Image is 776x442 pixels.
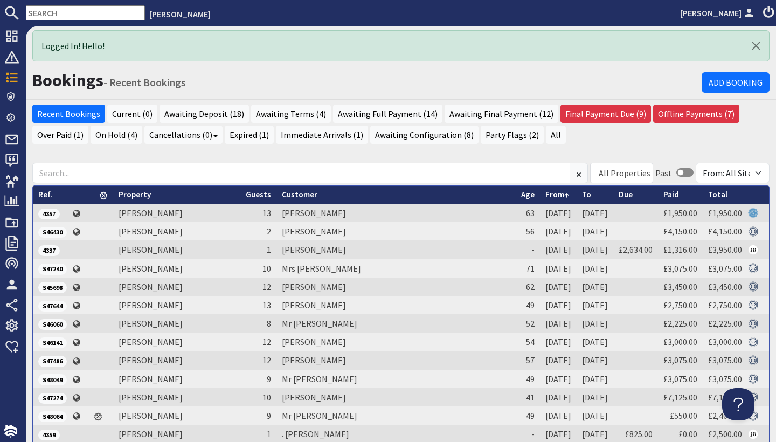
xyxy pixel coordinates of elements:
[663,208,697,218] a: £1,950.00
[748,226,758,237] img: Referer: Sleeps 12
[38,336,67,347] a: S46141
[577,351,613,369] td: [DATE]
[38,282,67,293] span: S45698
[577,388,613,406] td: [DATE]
[276,314,516,333] td: Mr [PERSON_NAME]
[540,204,577,222] td: [DATE]
[38,356,67,367] span: S47486
[119,410,183,421] a: [PERSON_NAME]
[119,336,183,347] a: [PERSON_NAME]
[708,410,742,421] a: £2,400.00
[516,296,540,314] td: 49
[276,406,516,425] td: Mr [PERSON_NAME]
[516,222,540,240] td: 56
[560,105,651,123] a: Final Payment Due (9)
[38,300,67,310] a: S47644
[516,278,540,296] td: 62
[32,126,88,144] a: Over Paid (1)
[38,226,67,237] a: S46430
[670,410,697,421] a: £550.00
[38,281,67,292] a: S45698
[577,204,613,222] td: [DATE]
[267,429,271,439] span: 1
[38,392,67,403] a: S47274
[276,370,516,388] td: Mr [PERSON_NAME]
[38,245,60,256] span: 4337
[333,105,442,123] a: Awaiting Full Payment (14)
[680,6,757,19] a: [PERSON_NAME]
[678,429,697,439] a: £0.00
[267,374,271,384] span: 9
[516,259,540,277] td: 71
[577,314,613,333] td: [DATE]
[38,355,67,365] a: S47486
[748,300,758,310] img: Referer: Sleeps 12
[540,259,577,277] td: [DATE]
[663,374,697,384] a: £3,075.00
[267,244,271,255] span: 1
[577,240,613,259] td: [DATE]
[577,406,613,425] td: [DATE]
[599,167,650,179] div: All Properties
[32,30,770,61] div: Logged In! Hello!
[38,319,67,330] span: S46060
[38,430,60,440] span: 4359
[38,318,67,329] a: S46060
[262,336,271,347] span: 12
[267,226,271,237] span: 2
[38,209,60,219] span: 4357
[577,296,613,314] td: [DATE]
[119,281,183,292] a: [PERSON_NAME]
[613,186,658,204] th: Due
[445,105,558,123] a: Awaiting Final Payment (12)
[119,392,183,403] a: [PERSON_NAME]
[38,393,67,404] span: S47274
[516,204,540,222] td: 63
[144,126,223,144] a: Cancellations (0)
[38,301,67,312] span: S47644
[748,374,758,384] img: Referer: Sleeps 12
[663,336,697,347] a: £3,000.00
[38,410,67,421] a: S48064
[748,319,758,329] img: Referer: Sleeps 12
[748,281,758,292] img: Referer: Sleeps 12
[516,333,540,351] td: 54
[276,259,516,277] td: Mrs [PERSON_NAME]
[577,278,613,296] td: [DATE]
[663,392,697,403] a: £7,125.00
[582,189,591,199] a: To
[276,204,516,222] td: [PERSON_NAME]
[119,355,183,365] a: [PERSON_NAME]
[38,337,67,348] span: S46141
[38,374,67,384] a: S48049
[540,278,577,296] td: [DATE]
[516,314,540,333] td: 52
[32,70,103,91] a: Bookings
[119,300,183,310] a: [PERSON_NAME]
[540,351,577,369] td: [DATE]
[540,314,577,333] td: [DATE]
[540,406,577,425] td: [DATE]
[708,392,742,403] a: £7,125.00
[262,281,271,292] span: 12
[619,244,653,255] a: £2,634.00
[748,263,758,273] img: Referer: Sleeps 12
[663,300,697,310] a: £2,750.00
[546,126,566,144] a: All
[119,208,183,218] a: [PERSON_NAME]
[160,105,249,123] a: Awaiting Deposit (18)
[708,208,742,218] a: £1,950.00
[516,351,540,369] td: 57
[262,355,271,365] span: 12
[4,425,17,438] img: staytech_i_w-64f4e8e9ee0a9c174fd5317b4b171b261742d2d393467e5bdba4413f4f884c10.svg
[625,429,653,439] a: £825.00
[26,5,145,20] input: SEARCH
[276,388,516,406] td: [PERSON_NAME]
[663,318,697,329] a: £2,225.00
[276,351,516,369] td: [PERSON_NAME]
[516,240,540,259] td: -
[708,226,742,237] a: £4,150.00
[663,281,697,292] a: £3,450.00
[38,189,52,199] a: Ref.
[577,222,613,240] td: [DATE]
